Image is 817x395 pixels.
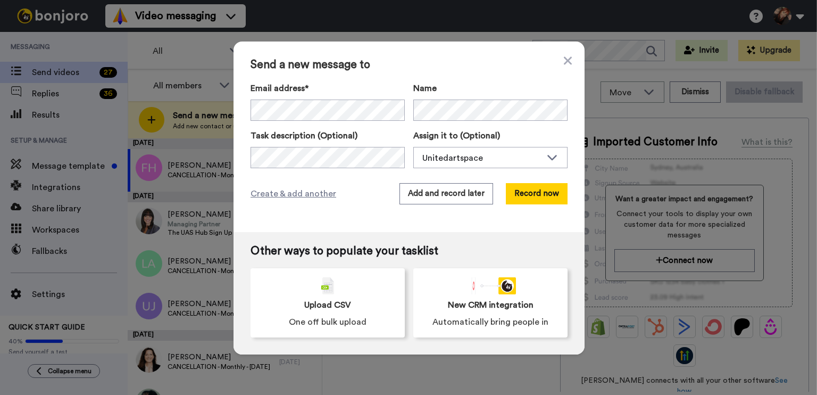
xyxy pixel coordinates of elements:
[399,183,493,204] button: Add and record later
[432,316,548,328] span: Automatically bring people in
[506,183,568,204] button: Record now
[448,299,533,311] span: New CRM integration
[289,316,366,328] span: One off bulk upload
[413,129,568,142] label: Assign it to (Optional)
[465,277,516,294] div: animation
[251,245,568,258] span: Other ways to populate your tasklist
[413,82,437,95] span: Name
[251,82,405,95] label: Email address*
[304,299,351,311] span: Upload CSV
[251,59,568,71] span: Send a new message to
[251,187,336,200] span: Create & add another
[321,277,334,294] img: csv-grey.png
[251,129,405,142] label: Task description (Optional)
[422,152,541,164] div: Unitedartspace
